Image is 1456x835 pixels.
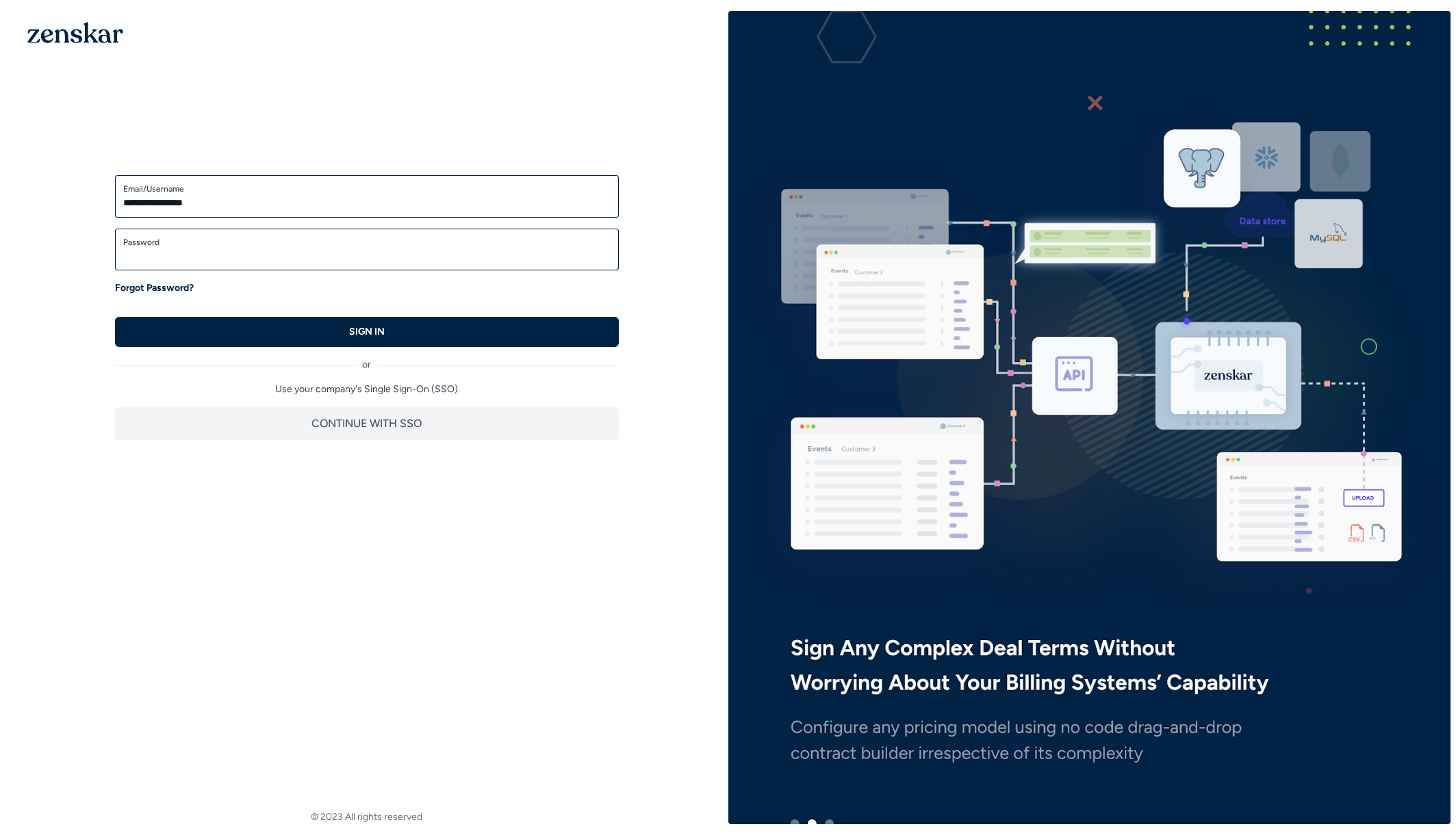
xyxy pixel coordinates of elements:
[123,183,611,194] label: Email/Username
[115,281,194,295] a: Forgot Password?
[349,325,385,339] p: SIGN IN
[5,810,728,824] footer: © 2023 All rights reserved
[27,22,123,43] img: 1OGAJ2xQqyY4LXKgY66KYq0eOWRCkrZdAb3gUhuVAqdWPZE9SRJmCz+oDMSn4zDLXe31Ii730ItAGKgCKgCCgCikA4Av8PJUP...
[115,317,619,347] button: SIGN IN
[123,237,611,248] label: Password
[115,383,619,396] p: Use your company's Single Sign-On (SSO)
[115,407,619,440] button: CONTINUE WITH SSO
[115,347,619,372] div: or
